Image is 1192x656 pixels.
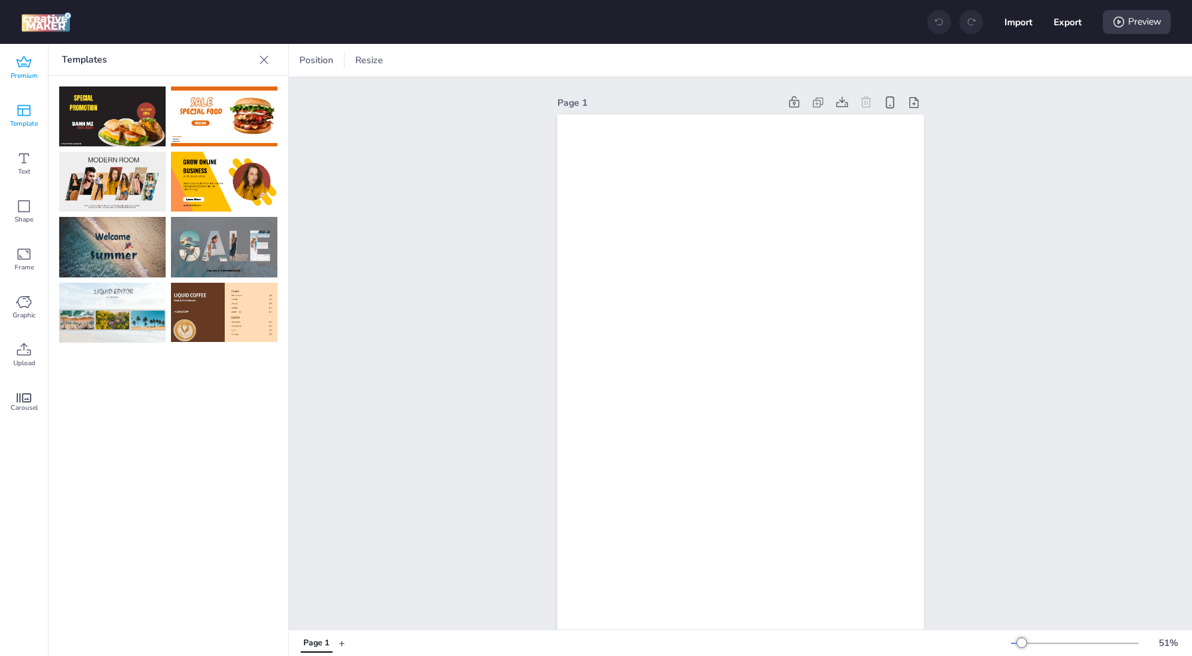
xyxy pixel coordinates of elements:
p: Templates [62,44,253,76]
span: Upload [13,358,35,369]
span: Template [10,118,38,129]
button: Export [1054,8,1082,36]
div: Tabs [294,631,339,655]
img: logo Creative Maker [21,12,71,32]
img: NXLE4hq.png [171,217,277,277]
span: Shape [15,214,33,225]
span: Graphic [13,310,36,321]
img: wiC1eEj.png [59,217,166,277]
div: Page 1 [557,96,780,110]
span: Resize [353,53,386,67]
button: + [339,631,345,655]
span: Premium [11,71,38,81]
img: 881XAHt.png [171,152,277,212]
span: Position [297,53,336,67]
img: RDvpeV0.png [171,86,277,146]
span: Carousel [11,403,38,413]
span: Text [18,166,31,177]
div: Preview [1103,10,1171,34]
img: P4qF5We.png [59,283,166,343]
span: Frame [15,262,34,273]
div: 51 % [1152,636,1184,650]
div: Page 1 [303,637,329,649]
img: ypUE7hH.png [59,152,166,212]
img: zNDi6Os.png [59,86,166,146]
img: WX2aUtf.png [171,283,277,343]
button: Import [1004,8,1032,36]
